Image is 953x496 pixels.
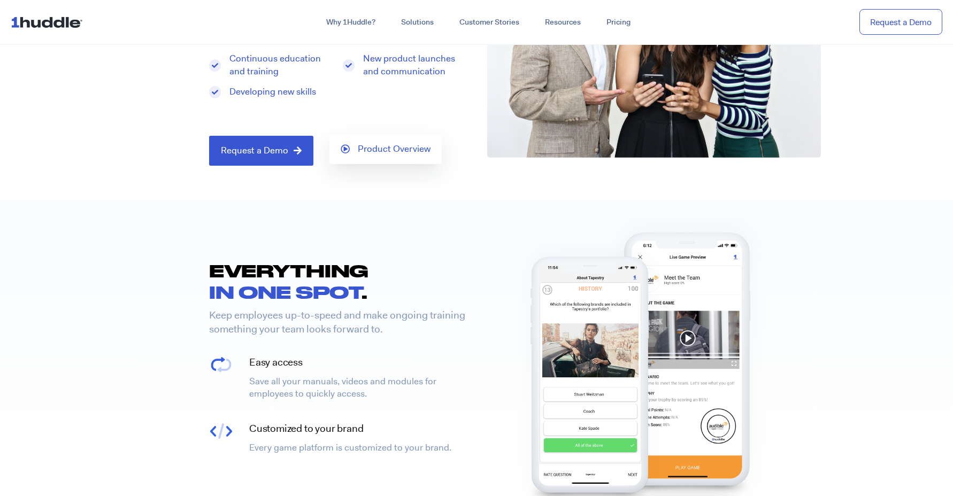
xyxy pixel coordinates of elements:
[11,12,87,32] img: ...
[249,441,471,454] p: Every game platform is customized to your brand.
[594,13,643,32] a: Pricing
[209,308,468,337] p: Keep employees up-to-speed and make ongoing training something your team looks forward to.
[249,422,471,436] h4: Customized to your brand
[859,9,942,35] a: Request a Demo
[227,52,333,78] span: Continuous education and training
[358,144,431,154] span: Product Overview
[227,86,316,98] span: Developing new skills
[532,13,594,32] a: Resources
[209,136,313,166] a: Request a Demo
[360,52,466,78] span: New product launches and communication
[249,375,471,401] p: Save all your manuals, videos and modules for employees to quickly access.
[388,13,447,32] a: Solutions
[313,13,388,32] a: Why 1Huddle?
[209,260,450,303] h2: EVERYTHING .
[329,134,442,164] a: Product Overview
[221,146,288,156] span: Request a Demo
[447,13,532,32] a: Customer Stories
[209,282,362,302] span: IN ONE SPOT
[249,355,471,370] h4: Easy access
